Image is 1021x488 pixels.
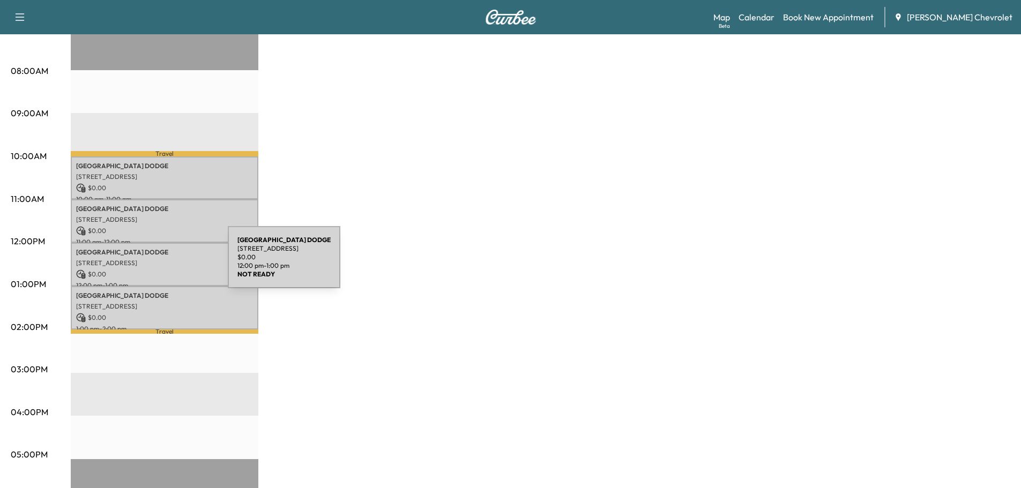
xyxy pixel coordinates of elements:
[76,205,253,213] p: [GEOGRAPHIC_DATA] DODGE
[237,236,331,244] b: [GEOGRAPHIC_DATA] DODGE
[76,313,253,322] p: $ 0.00
[76,226,253,236] p: $ 0.00
[76,162,253,170] p: [GEOGRAPHIC_DATA] DODGE
[76,259,253,267] p: [STREET_ADDRESS]
[76,183,253,193] p: $ 0.00
[739,11,774,24] a: Calendar
[11,192,44,205] p: 11:00AM
[11,64,48,77] p: 08:00AM
[11,277,46,290] p: 01:00PM
[237,253,331,261] p: $ 0.00
[907,11,1012,24] span: [PERSON_NAME] Chevrolet
[76,195,253,204] p: 10:00 am - 11:00 am
[76,172,253,181] p: [STREET_ADDRESS]
[76,281,253,290] p: 12:00 pm - 1:00 pm
[783,11,874,24] a: Book New Appointment
[76,291,253,300] p: [GEOGRAPHIC_DATA] DODGE
[11,406,48,418] p: 04:00PM
[11,320,48,333] p: 02:00PM
[76,238,253,246] p: 11:00 am - 12:00 pm
[76,248,253,257] p: [GEOGRAPHIC_DATA] DODGE
[11,149,47,162] p: 10:00AM
[11,235,45,247] p: 12:00PM
[713,11,730,24] a: MapBeta
[76,302,253,311] p: [STREET_ADDRESS]
[719,22,730,30] div: Beta
[71,151,258,156] p: Travel
[71,329,258,334] p: Travel
[76,325,253,333] p: 1:00 pm - 2:00 pm
[237,270,275,278] b: NOT READY
[237,261,331,270] p: 12:00 pm - 1:00 pm
[11,448,48,461] p: 05:00PM
[76,215,253,224] p: [STREET_ADDRESS]
[76,269,253,279] p: $ 0.00
[11,363,48,376] p: 03:00PM
[11,107,48,119] p: 09:00AM
[485,10,536,25] img: Curbee Logo
[237,244,331,253] p: [STREET_ADDRESS]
